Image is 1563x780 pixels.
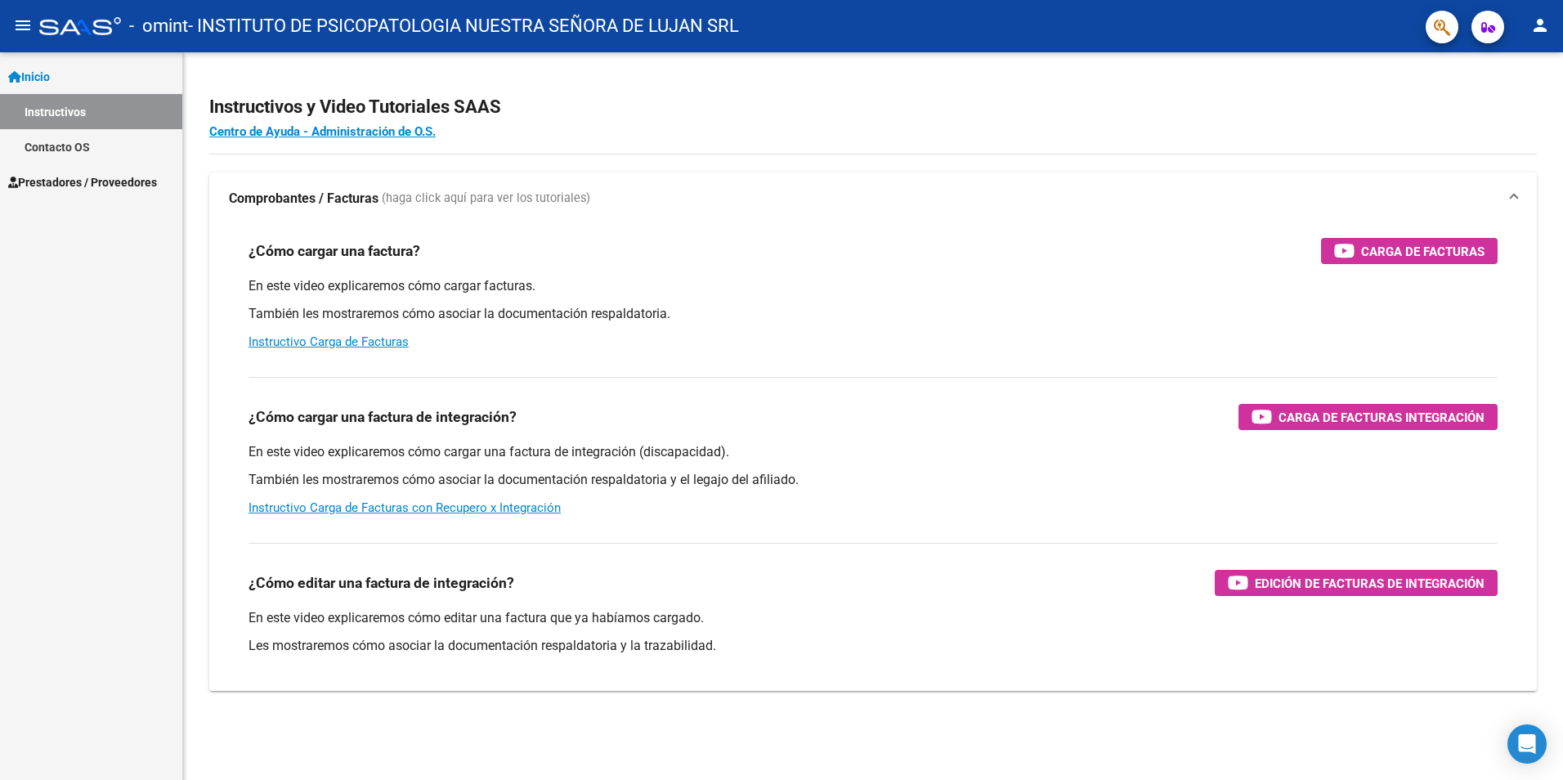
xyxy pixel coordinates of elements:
[249,500,561,515] a: Instructivo Carga de Facturas con Recupero x Integración
[209,173,1537,225] mat-expansion-panel-header: Comprobantes / Facturas (haga click aquí para ver los tutoriales)
[249,572,514,594] h3: ¿Cómo editar una factura de integración?
[1255,573,1485,594] span: Edición de Facturas de integración
[249,443,1498,461] p: En este video explicaremos cómo cargar una factura de integración (discapacidad).
[1321,238,1498,264] button: Carga de Facturas
[1507,724,1547,764] div: Open Intercom Messenger
[249,471,1498,489] p: También les mostraremos cómo asociar la documentación respaldatoria y el legajo del afiliado.
[249,305,1498,323] p: También les mostraremos cómo asociar la documentación respaldatoria.
[249,637,1498,655] p: Les mostraremos cómo asociar la documentación respaldatoria y la trazabilidad.
[209,92,1537,123] h2: Instructivos y Video Tutoriales SAAS
[249,277,1498,295] p: En este video explicaremos cómo cargar facturas.
[188,8,739,44] span: - INSTITUTO DE PSICOPATOLOGIA NUESTRA SEÑORA DE LUJAN SRL
[249,334,409,349] a: Instructivo Carga de Facturas
[1279,407,1485,428] span: Carga de Facturas Integración
[249,240,420,262] h3: ¿Cómo cargar una factura?
[209,225,1537,691] div: Comprobantes / Facturas (haga click aquí para ver los tutoriales)
[382,190,590,208] span: (haga click aquí para ver los tutoriales)
[229,190,378,208] strong: Comprobantes / Facturas
[1361,241,1485,262] span: Carga de Facturas
[129,8,188,44] span: - omint
[209,124,436,139] a: Centro de Ayuda - Administración de O.S.
[1238,404,1498,430] button: Carga de Facturas Integración
[249,609,1498,627] p: En este video explicaremos cómo editar una factura que ya habíamos cargado.
[8,68,50,86] span: Inicio
[8,173,157,191] span: Prestadores / Proveedores
[249,406,517,428] h3: ¿Cómo cargar una factura de integración?
[1215,570,1498,596] button: Edición de Facturas de integración
[13,16,33,35] mat-icon: menu
[1530,16,1550,35] mat-icon: person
